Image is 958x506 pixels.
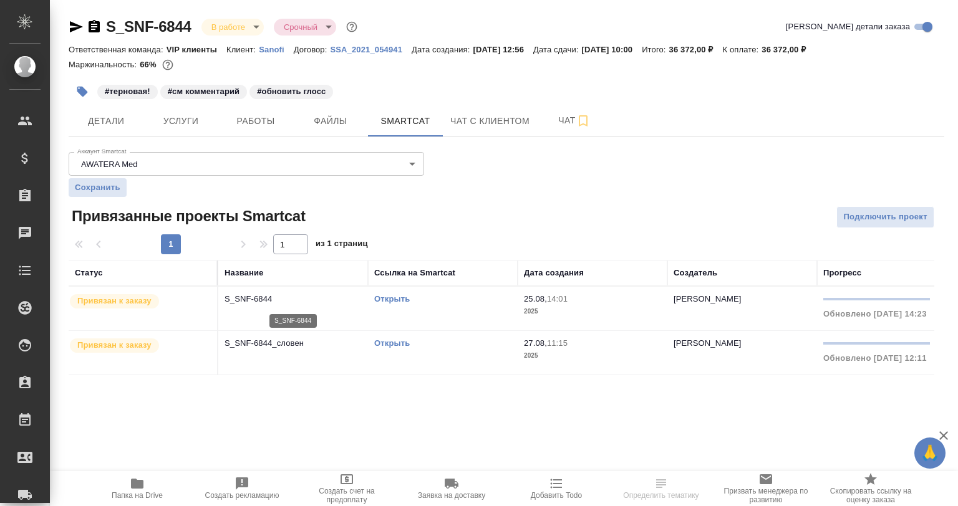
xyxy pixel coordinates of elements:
[374,294,410,303] a: Открыть
[225,337,362,350] p: S_SNF-6844_словен
[69,19,84,34] button: Скопировать ссылку для ЯМессенджера
[919,440,941,466] span: 🙏
[160,57,176,73] button: 10274.00 RUB;
[69,60,140,69] p: Маржинальность:
[105,85,150,98] p: #терновая!
[473,45,533,54] p: [DATE] 12:56
[674,294,742,303] p: [PERSON_NAME]
[294,45,331,54] p: Договор:
[69,178,127,197] button: Сохранить
[75,267,103,279] div: Статус
[201,19,264,36] div: В работе
[450,113,530,129] span: Чат с клиентом
[225,267,263,279] div: Название
[274,19,336,36] div: В работе
[823,267,861,279] div: Прогресс
[225,293,362,305] p: S_SNF-6844
[226,45,259,54] p: Клиент:
[259,44,294,54] a: Sanofi
[140,60,159,69] p: 66%
[330,45,412,54] p: SSA_2021_054941
[208,22,249,32] button: В работе
[674,338,742,348] p: [PERSON_NAME]
[167,45,226,54] p: VIP клиенты
[914,437,946,469] button: 🙏
[77,339,152,351] p: Привязан к заказу
[69,206,306,226] span: Привязанные проекты Smartcat
[159,85,248,96] span: см комментарий
[533,45,581,54] p: Дата сдачи:
[344,19,360,35] button: Доп статусы указывают на важность/срочность заказа
[374,338,410,348] a: Открыть
[547,338,568,348] p: 11:15
[69,78,96,105] button: Добавить тэг
[669,45,723,54] p: 36 372,00 ₽
[524,305,661,318] p: 2025
[544,113,604,128] span: Чат
[77,159,142,169] button: AWATERA Med
[77,295,152,307] p: Привязан к заказу
[786,21,910,33] span: [PERSON_NAME] детали заказа
[257,85,326,98] p: #обновить глосс
[642,45,669,54] p: Итого:
[226,113,286,129] span: Работы
[823,353,927,363] span: Обновлено [DATE] 12:11
[375,113,435,129] span: Smartcat
[280,22,321,32] button: Срочный
[69,45,167,54] p: Ответственная команда:
[151,113,211,129] span: Услуги
[524,267,584,279] div: Дата создания
[75,181,120,194] span: Сохранить
[168,85,239,98] p: #см комментарий
[524,338,547,348] p: 27.08,
[836,206,934,228] button: Подключить проект
[96,85,159,96] span: терновая!
[316,236,368,254] span: из 1 страниц
[524,350,661,362] p: 2025
[524,294,547,303] p: 25.08,
[674,267,717,279] div: Создатель
[87,19,102,34] button: Скопировать ссылку
[301,113,360,129] span: Файлы
[547,294,568,303] p: 14:01
[330,44,412,54] a: SSA_2021_054941
[762,45,815,54] p: 36 372,00 ₽
[582,45,642,54] p: [DATE] 10:00
[823,309,927,318] span: Обновлено [DATE] 14:23
[106,18,191,35] a: S_SNF-6844
[69,152,424,176] div: AWATERA Med
[76,113,136,129] span: Детали
[248,85,334,96] span: обновить глосс
[259,45,294,54] p: Sanofi
[723,45,762,54] p: К оплате:
[843,210,927,224] span: Подключить проект
[374,267,455,279] div: Ссылка на Smartcat
[412,45,473,54] p: Дата создания:
[576,113,591,128] svg: Подписаться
